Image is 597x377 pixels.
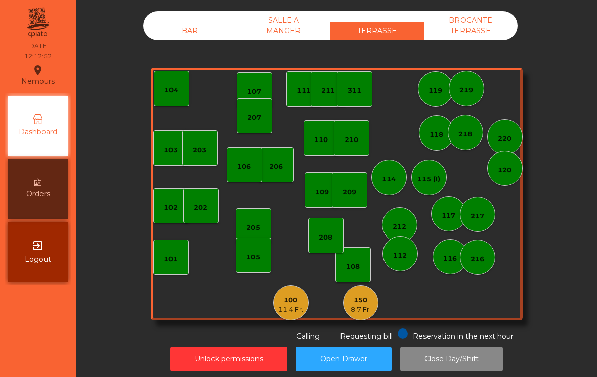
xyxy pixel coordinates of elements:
[424,11,518,40] div: BROCANTE TERRASSE
[330,22,424,40] div: TERRASSE
[237,11,330,40] div: SALLE A MANGER
[164,254,178,264] div: 101
[442,211,455,221] div: 117
[296,347,392,371] button: Open Drawer
[27,41,49,51] div: [DATE]
[278,295,303,305] div: 100
[430,130,443,140] div: 118
[351,295,371,305] div: 150
[471,254,484,264] div: 216
[343,187,356,197] div: 209
[246,252,260,262] div: 105
[164,85,178,96] div: 104
[346,262,360,272] div: 108
[193,145,206,155] div: 203
[297,86,311,96] div: 111
[429,86,442,96] div: 119
[400,347,503,371] button: Close Day/Shift
[237,162,251,172] div: 106
[348,86,361,96] div: 311
[194,203,207,213] div: 202
[32,240,44,252] i: exit_to_app
[19,127,57,137] span: Dashboard
[24,52,52,61] div: 12:12:52
[143,22,237,40] div: BAR
[164,203,178,213] div: 102
[345,135,358,145] div: 210
[458,129,472,139] div: 218
[32,64,44,76] i: location_on
[393,222,406,232] div: 212
[269,162,283,172] div: 206
[164,145,178,155] div: 103
[417,174,440,184] div: 115 (I)
[443,254,457,264] div: 116
[459,85,473,96] div: 219
[247,87,261,97] div: 107
[382,174,396,184] div: 114
[471,211,484,221] div: 217
[25,5,50,40] img: qpiato
[319,232,332,243] div: 208
[246,223,260,233] div: 205
[315,187,329,197] div: 109
[21,63,55,88] div: Nemours
[25,254,51,265] span: Logout
[498,165,511,175] div: 120
[247,113,261,123] div: 207
[351,305,371,315] div: 8.7 Fr.
[170,347,287,371] button: Unlock permissions
[314,135,328,145] div: 110
[393,251,407,261] div: 112
[413,332,514,341] span: Reservation in the next hour
[340,332,393,341] span: Requesting bill
[321,86,335,96] div: 211
[278,305,303,315] div: 11.4 Fr.
[26,188,50,199] span: Orders
[296,332,320,341] span: Calling
[498,134,511,144] div: 220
